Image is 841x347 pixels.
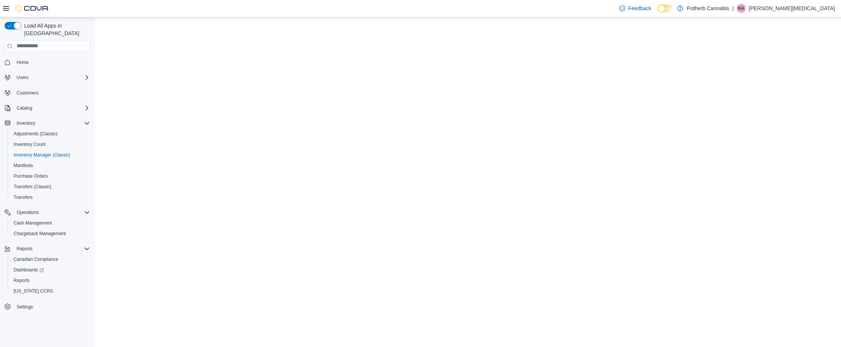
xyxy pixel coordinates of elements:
[14,184,51,190] span: Transfers (Classic)
[14,119,90,128] span: Inventory
[732,4,734,13] p: |
[2,103,93,113] button: Catalog
[11,276,32,285] a: Reports
[11,265,47,274] a: Dashboards
[14,57,90,67] span: Home
[8,139,93,150] button: Inventory Count
[14,88,90,98] span: Customers
[8,150,93,160] button: Inventory Manager (Classic)
[21,22,90,37] span: Load All Apps in [GEOGRAPHIC_DATA]
[11,150,90,160] span: Inventory Manager (Classic)
[11,182,54,191] a: Transfers (Classic)
[11,193,36,202] a: Transfers
[14,163,33,169] span: Manifests
[14,58,32,67] a: Home
[2,72,93,83] button: Users
[17,120,35,126] span: Inventory
[14,194,32,200] span: Transfers
[737,4,746,13] div: Kareem Areola
[14,173,48,179] span: Purchase Orders
[2,301,93,312] button: Settings
[17,304,33,310] span: Settings
[11,229,69,238] a: Chargeback Management
[17,209,39,215] span: Operations
[17,105,32,111] span: Catalog
[11,218,55,228] a: Cash Management
[11,129,60,138] a: Adjustments (Classic)
[15,5,49,12] img: Cova
[14,119,38,128] button: Inventory
[11,161,90,170] span: Manifests
[14,104,35,113] button: Catalog
[11,150,73,160] a: Inventory Manager (Classic)
[11,265,90,274] span: Dashboards
[8,171,93,181] button: Purchase Orders
[8,129,93,139] button: Adjustments (Classic)
[2,57,93,68] button: Home
[14,73,90,82] span: Users
[2,87,93,98] button: Customers
[14,104,90,113] span: Catalog
[14,244,90,253] span: Reports
[14,88,42,98] a: Customers
[657,5,673,12] input: Dark Mode
[687,4,729,13] p: Potherb Cannabis
[14,73,31,82] button: Users
[14,141,46,147] span: Inventory Count
[11,193,90,202] span: Transfers
[14,131,57,137] span: Adjustments (Classic)
[14,208,90,217] span: Operations
[11,140,49,149] a: Inventory Count
[8,218,93,228] button: Cash Management
[11,172,90,181] span: Purchase Orders
[11,129,90,138] span: Adjustments (Classic)
[8,192,93,203] button: Transfers
[11,287,90,296] span: Washington CCRS
[5,54,90,332] nav: Complex example
[14,277,29,283] span: Reports
[738,4,744,13] span: KA
[14,152,70,158] span: Inventory Manager (Classic)
[2,118,93,129] button: Inventory
[8,254,93,265] button: Canadian Compliance
[11,172,51,181] a: Purchase Orders
[17,74,28,81] span: Users
[17,59,29,65] span: Home
[11,182,90,191] span: Transfers (Classic)
[628,5,651,12] span: Feedback
[2,207,93,218] button: Operations
[8,275,93,286] button: Reports
[11,140,90,149] span: Inventory Count
[14,302,36,311] a: Settings
[11,276,90,285] span: Reports
[14,208,42,217] button: Operations
[8,160,93,171] button: Manifests
[14,244,36,253] button: Reports
[11,255,90,264] span: Canadian Compliance
[17,90,39,96] span: Customers
[11,161,36,170] a: Manifests
[11,255,61,264] a: Canadian Compliance
[14,256,58,262] span: Canadian Compliance
[8,286,93,296] button: [US_STATE] CCRS
[749,4,835,13] p: [PERSON_NAME][MEDICAL_DATA]
[11,287,56,296] a: [US_STATE] CCRS
[14,288,53,294] span: [US_STATE] CCRS
[14,267,44,273] span: Dashboards
[14,220,52,226] span: Cash Management
[17,246,32,252] span: Reports
[14,302,90,311] span: Settings
[2,243,93,254] button: Reports
[11,229,90,238] span: Chargeback Management
[11,218,90,228] span: Cash Management
[8,265,93,275] a: Dashboards
[8,228,93,239] button: Chargeback Management
[8,181,93,192] button: Transfers (Classic)
[616,1,654,16] a: Feedback
[14,231,66,237] span: Chargeback Management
